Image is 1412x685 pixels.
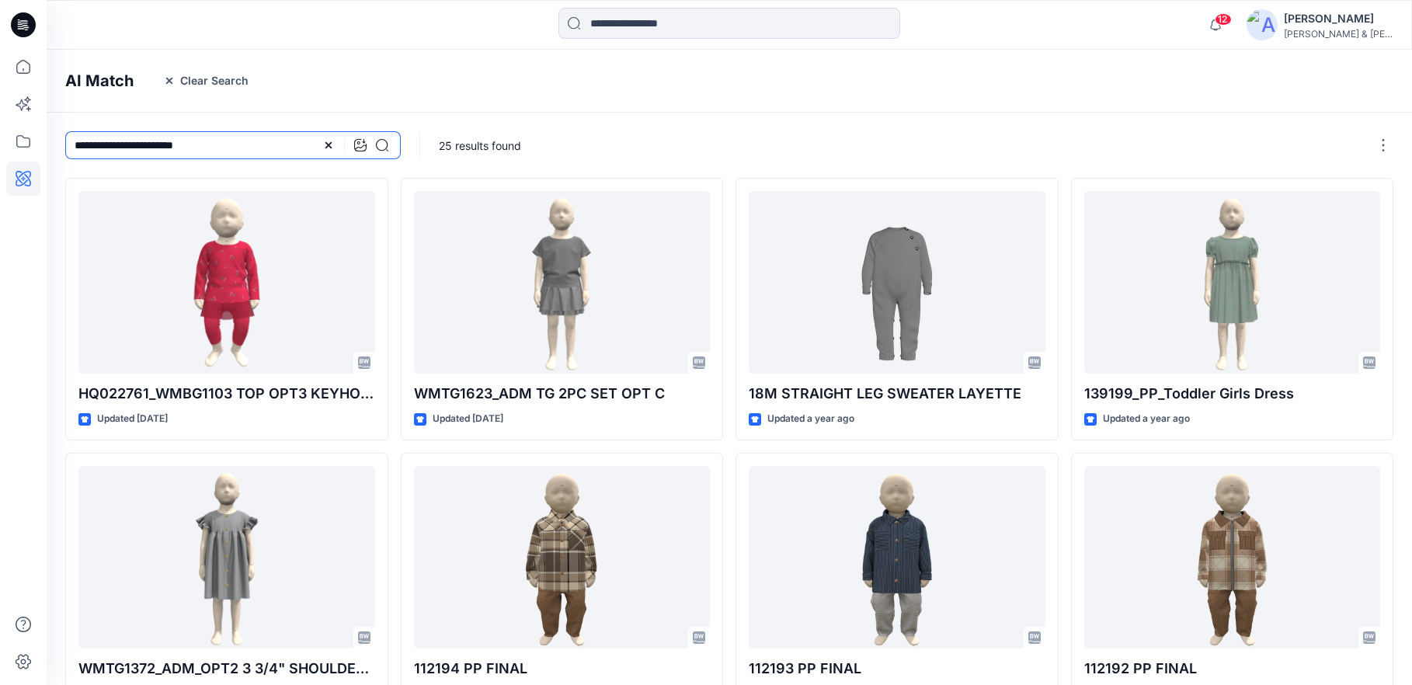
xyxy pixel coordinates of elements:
[767,411,854,427] p: Updated a year ago
[749,191,1045,374] a: 18M STRAIGHT LEG SWEATER LAYETTE
[1084,466,1381,648] a: 112192 PP FINAL
[1284,9,1393,28] div: [PERSON_NAME]
[414,191,711,374] a: WMTG1623_ADM TG 2PC SET OPT C
[749,383,1045,405] p: 18M STRAIGHT LEG SWEATER LAYETTE
[78,658,375,680] p: WMTG1372_ADM_OPT2 3 3/4" SHOULDER SEAM
[1284,28,1393,40] div: [PERSON_NAME] & [PERSON_NAME]
[749,658,1045,680] p: 112193 PP FINAL
[1103,411,1190,427] p: Updated a year ago
[78,383,375,405] p: HQ022761_WMBG1103 TOP OPT3 KEYHOLE TOP_ LEGGING
[78,191,375,374] a: HQ022761_WMBG1103 TOP OPT3 KEYHOLE TOP_ LEGGING
[1247,9,1278,40] img: avatar
[65,71,134,90] h4: AI Match
[1084,658,1381,680] p: 112192 PP FINAL
[439,137,521,154] p: 25 results found
[97,411,168,427] p: Updated [DATE]
[1084,191,1381,374] a: 139199_PP_Toddler Girls Dress
[1084,383,1381,405] p: 139199_PP_Toddler Girls Dress
[414,466,711,648] a: 112194 PP FINAL
[153,68,259,93] button: Clear Search
[78,466,375,648] a: WMTG1372_ADM_OPT2 3 3/4" SHOULDER SEAM
[433,411,503,427] p: Updated [DATE]
[414,383,711,405] p: WMTG1623_ADM TG 2PC SET OPT C
[749,466,1045,648] a: 112193 PP FINAL
[414,658,711,680] p: 112194 PP FINAL
[1215,13,1232,26] span: 12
